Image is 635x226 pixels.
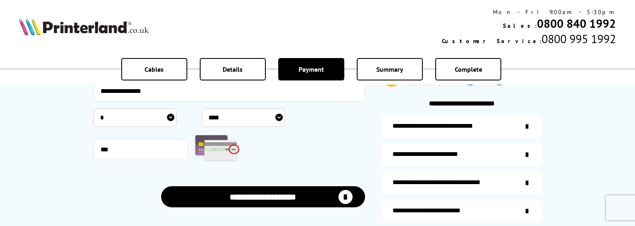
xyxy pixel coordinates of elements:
[145,65,164,73] span: Cables
[442,37,542,45] span: Customer Service:
[376,65,403,73] span: Summary
[299,65,324,73] span: Payment
[19,17,149,36] img: Printerland Logo
[503,22,537,29] span: Sales:
[537,16,616,31] a: 0800 840 1992
[382,199,542,223] a: secure-website
[382,115,542,138] a: additional-ink
[382,171,542,194] a: additional-cables
[223,65,243,73] span: Details
[455,65,482,73] span: Complete
[542,31,616,46] span: 0800 995 1992
[382,143,542,166] a: items-arrive
[442,8,616,16] div: Mon - Fri 9:00am - 5:30pm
